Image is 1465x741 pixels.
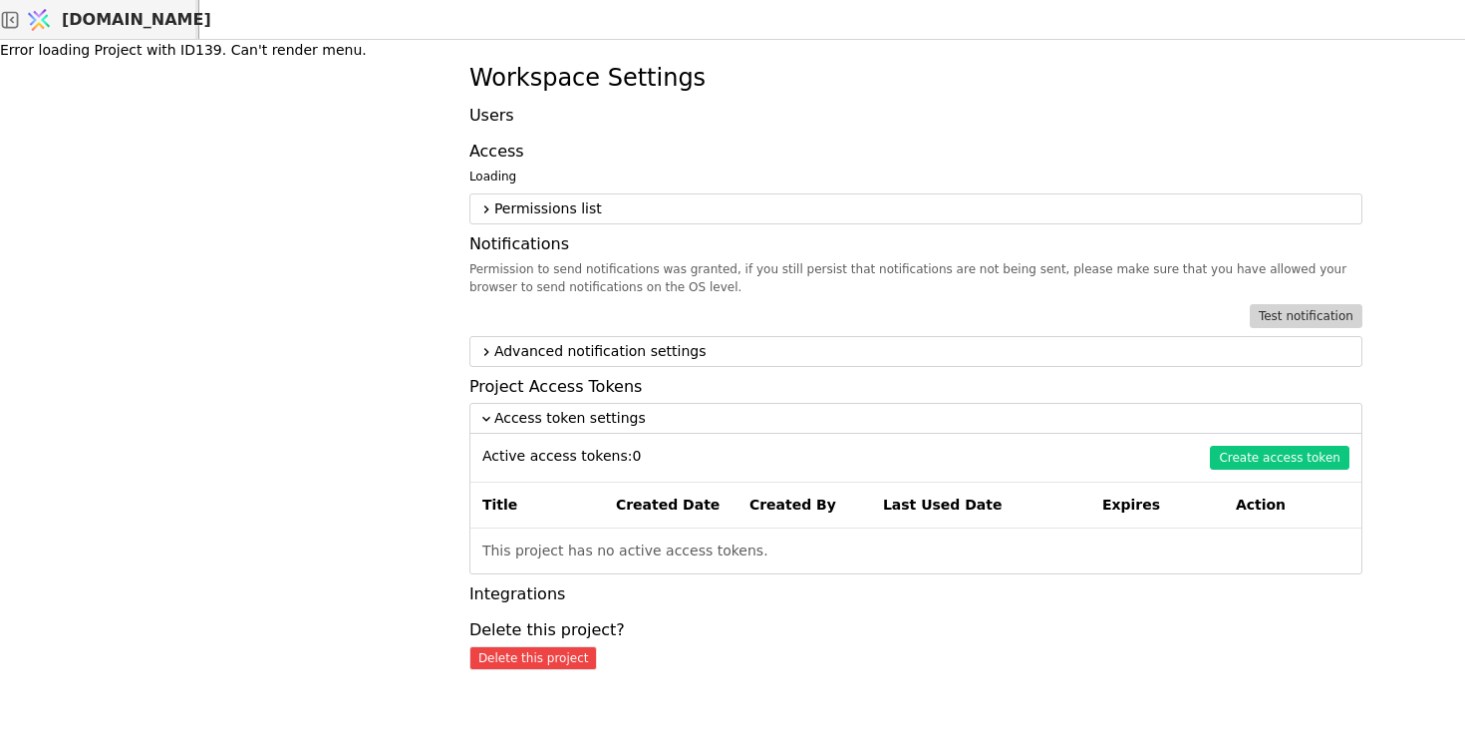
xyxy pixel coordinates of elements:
[1250,304,1362,328] button: Test notification
[482,446,641,470] span: Active access tokens: 0
[1102,495,1216,516] span: Expires
[616,495,730,516] span: Created Date
[469,168,1362,185] div: Loading
[62,8,211,32] span: [DOMAIN_NAME]
[469,618,1362,642] label: Delete this project?
[469,104,1362,128] label: Users
[494,198,1353,219] span: Permissions list
[749,495,863,516] span: Created By
[469,232,1362,256] label: Notifications
[469,646,598,670] button: Delete this project
[20,1,199,39] a: [DOMAIN_NAME]
[482,495,596,516] span: Title
[469,582,1362,606] label: Integrations
[494,341,1353,362] span: Advanced notification settings
[1210,446,1349,470] button: Create access token
[883,495,1082,516] span: Last Used Date
[470,529,1361,573] div: This project has no active access tokens.
[469,140,1362,164] label: Access
[469,260,1362,296] p: Permission to send notifications was granted, if you still persist that notifications are not bei...
[24,1,54,39] img: Logo
[1236,495,1349,516] span: Action
[494,408,1353,429] span: Access token settings
[469,375,1362,399] label: Project Access Tokens
[469,60,706,96] h1: Workspace Settings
